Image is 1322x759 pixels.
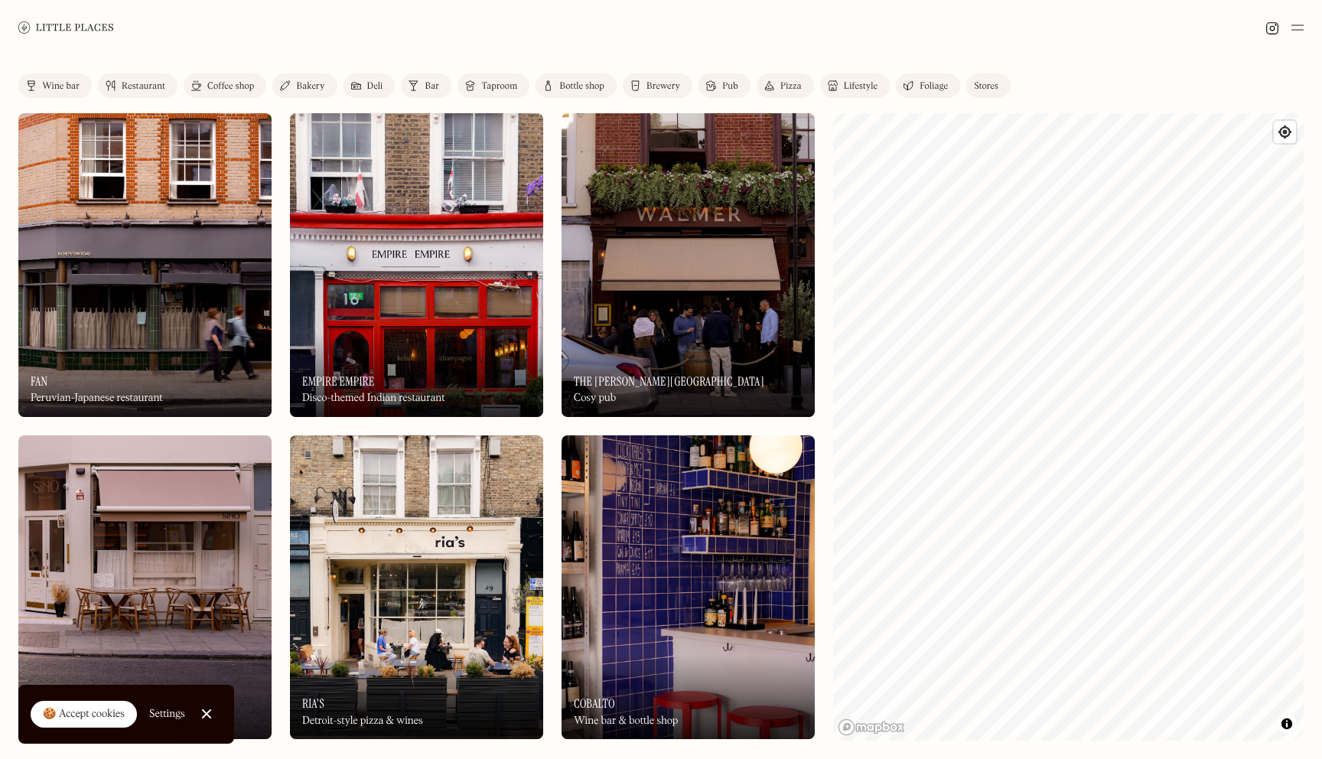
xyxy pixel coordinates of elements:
div: Disco-themed Indian restaurant [302,392,444,405]
div: Close Cookie Popup [206,714,207,715]
a: Empire EmpireEmpire EmpireEmpire EmpireDisco-themed Indian restaurant [290,113,543,417]
div: Bakery [296,82,324,91]
div: Restaurant [122,82,165,91]
img: Sino [18,435,272,739]
h3: Ria's [302,696,324,711]
div: Peruvian-Japanese restaurant [31,392,163,405]
a: Mapbox homepage [838,718,905,736]
a: Restaurant [98,73,177,98]
a: Foliage [896,73,960,98]
div: Foliage [920,82,948,91]
div: Stores [974,82,998,91]
div: Brewery [646,82,680,91]
a: Pizza [757,73,814,98]
h3: The [PERSON_NAME][GEOGRAPHIC_DATA] [574,374,764,389]
div: 🍪 Accept cookies [43,707,125,722]
div: Bottle shop [559,82,604,91]
div: Coffee shop [207,82,254,91]
div: Pizza [780,82,802,91]
div: Wine bar & bottle shop [574,715,678,728]
a: SinoSinoSinoUkranian restaurant [18,435,272,739]
div: Detroit-style pizza & wines [302,715,423,728]
a: Taproom [457,73,529,98]
button: Toggle attribution [1278,715,1296,733]
div: Settings [149,709,185,719]
h3: Empire Empire [302,374,374,389]
h3: Cobalto [574,696,615,711]
img: Cobalto [562,435,815,739]
a: Stores [966,73,1011,98]
h3: Fan [31,374,47,389]
canvas: Map [833,113,1304,741]
a: CobaltoCobaltoCobaltoWine bar & bottle shop [562,435,815,739]
a: Deli [344,73,396,98]
div: Bar [425,82,439,91]
div: Lifestyle [844,82,878,91]
a: Coffee shop [184,73,266,98]
a: Bakery [272,73,337,98]
a: Lifestyle [820,73,890,98]
a: 🍪 Accept cookies [31,701,137,728]
button: Find my location [1274,121,1296,143]
div: Pub [722,82,738,91]
img: Ria's [290,435,543,739]
img: Fan [18,113,272,417]
div: Wine bar [42,82,80,91]
a: Bottle shop [536,73,617,98]
a: Wine bar [18,73,92,98]
img: Empire Empire [290,113,543,417]
a: The Walmer CastleThe Walmer CastleThe [PERSON_NAME][GEOGRAPHIC_DATA]Cosy pub [562,113,815,417]
a: FanFanFanPeruvian-Japanese restaurant [18,113,272,417]
div: Cosy pub [574,392,616,405]
a: Close Cookie Popup [191,699,222,729]
div: Taproom [481,82,517,91]
a: Ria'sRia'sRia'sDetroit-style pizza & wines [290,435,543,739]
a: Brewery [623,73,692,98]
a: Settings [149,697,185,731]
a: Pub [698,73,751,98]
a: Bar [401,73,451,98]
span: Toggle attribution [1282,715,1291,732]
div: Deli [367,82,383,91]
img: The Walmer Castle [562,113,815,417]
